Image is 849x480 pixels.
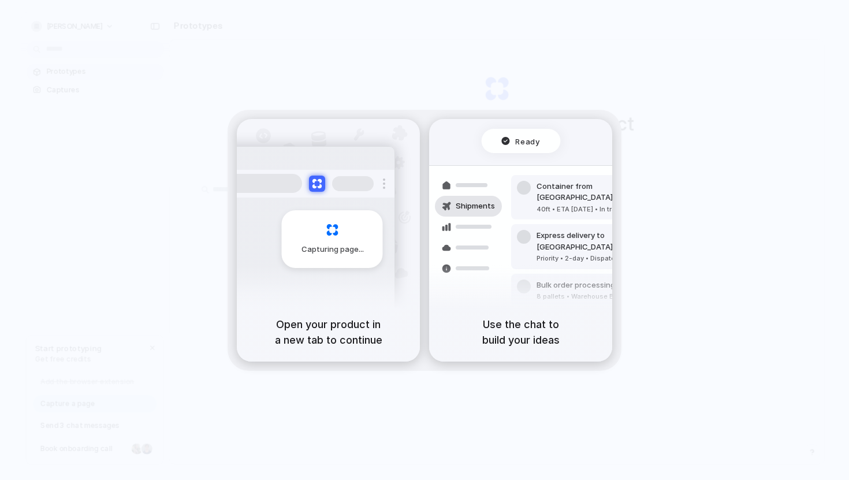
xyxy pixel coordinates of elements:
span: Ready [515,135,539,147]
div: Express delivery to [GEOGRAPHIC_DATA] [537,230,661,252]
div: Container from [GEOGRAPHIC_DATA] [537,181,661,203]
div: 40ft • ETA [DATE] • In transit [537,204,661,214]
span: Shipments [456,200,495,212]
div: Priority • 2-day • Dispatched [537,254,661,263]
div: 8 pallets • Warehouse B • Packed [537,292,644,302]
h5: Open your product in a new tab to continue [251,317,406,348]
span: Capturing page [301,244,366,255]
div: Bulk order processing [537,280,644,291]
h5: Use the chat to build your ideas [443,317,598,348]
